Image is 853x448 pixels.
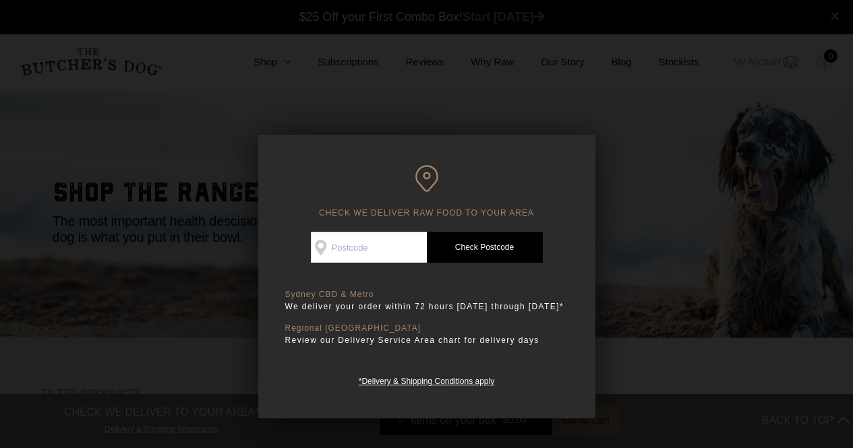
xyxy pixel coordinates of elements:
p: We deliver your order within 72 hours [DATE] through [DATE]* [285,300,568,313]
p: Review our Delivery Service Area chart for delivery days [285,333,568,347]
a: *Delivery & Shipping Conditions apply [359,373,494,386]
a: Check Postcode [427,232,543,263]
input: Postcode [311,232,427,263]
p: Regional [GEOGRAPHIC_DATA] [285,323,568,333]
h6: CHECK WE DELIVER RAW FOOD TO YOUR AREA [285,165,568,218]
p: Sydney CBD & Metro [285,290,568,300]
